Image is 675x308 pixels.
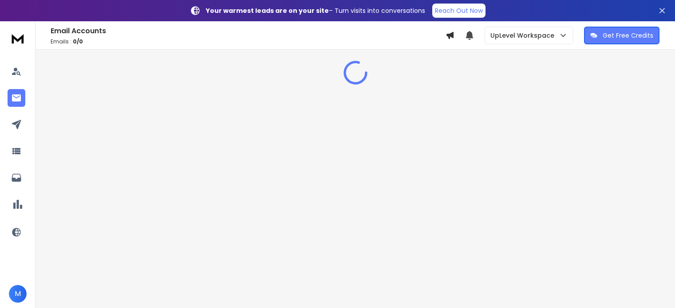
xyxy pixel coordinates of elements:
[51,26,446,36] h1: Email Accounts
[584,27,659,44] button: Get Free Credits
[9,30,27,47] img: logo
[51,38,446,45] p: Emails :
[73,38,83,45] span: 0 / 0
[9,285,27,303] button: M
[206,6,329,15] strong: Your warmest leads are on your site
[432,4,486,18] a: Reach Out Now
[603,31,653,40] p: Get Free Credits
[490,31,558,40] p: UpLevel Workspace
[435,6,483,15] p: Reach Out Now
[206,6,425,15] p: – Turn visits into conversations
